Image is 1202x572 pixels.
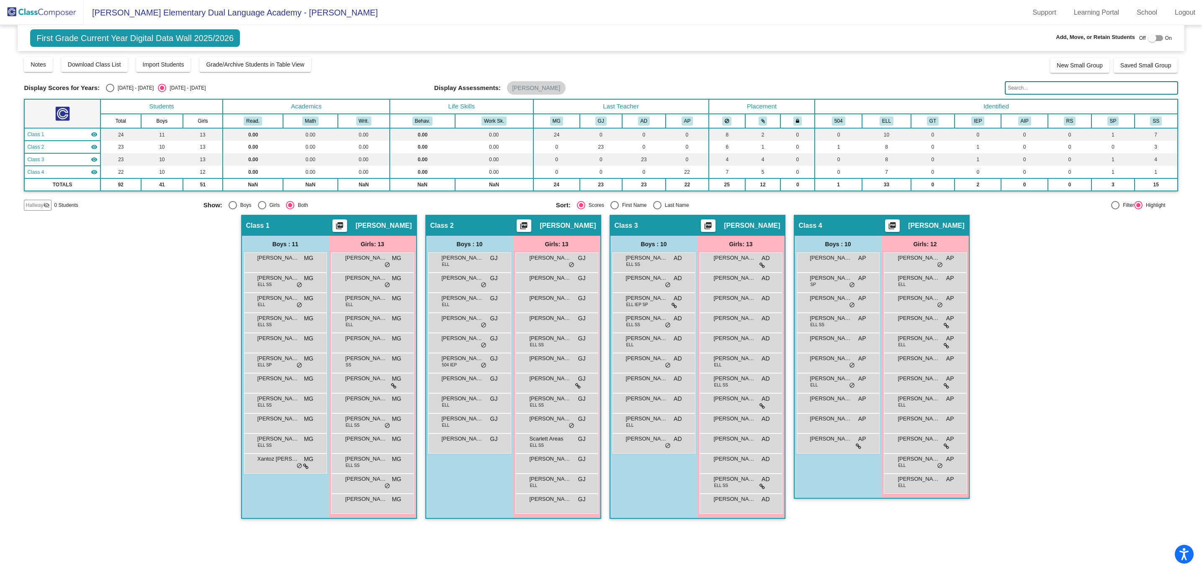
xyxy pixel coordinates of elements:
td: TOTALS [24,178,100,191]
div: Scores [585,201,604,209]
td: 33 [862,178,911,191]
input: Search... [1005,81,1178,95]
span: On [1165,34,1172,42]
div: Boys : 10 [426,236,513,253]
td: 3 [1091,178,1135,191]
span: [PERSON_NAME] [714,274,756,282]
div: Girls: 13 [513,236,600,253]
td: 0.00 [455,128,533,141]
mat-icon: visibility_off [43,202,50,209]
td: 12 [183,166,223,178]
th: After School Intervention Program [1001,114,1048,128]
td: 0 [1001,153,1048,166]
span: Off [1139,34,1146,42]
span: AD [674,274,682,283]
span: do_not_disturb_alt [849,282,855,289]
span: First Grade Current Year Digital Data Wall 2025/2026 [30,29,240,47]
td: NaN [390,178,455,191]
span: AD [762,274,770,283]
td: 0 [815,153,862,166]
td: 0.00 [223,153,283,166]
span: ELL [346,301,353,308]
td: Griselda Jauregui - No Class Name [24,141,100,153]
td: 7 [1135,128,1178,141]
mat-icon: picture_as_pdf [888,222,898,233]
th: Ana Paredes [666,114,709,128]
td: 0 [533,153,580,166]
td: 0.00 [455,166,533,178]
mat-icon: picture_as_pdf [335,222,345,233]
button: Download Class List [61,57,128,72]
div: Girls: 13 [329,236,416,253]
div: [DATE] - [DATE] [114,84,154,92]
mat-icon: visibility [91,144,98,150]
td: 0 [815,128,862,141]
span: AP [858,294,866,303]
td: 0 [911,153,955,166]
a: Support [1026,6,1063,19]
button: SS [1150,116,1162,126]
td: 10 [141,153,183,166]
span: MG [304,294,314,303]
mat-radio-group: Select an option [106,84,206,92]
td: 1 [1135,166,1178,178]
span: Download Class List [68,61,121,68]
mat-icon: visibility [91,131,98,138]
mat-icon: visibility [91,169,98,175]
th: Angelica Duarte [622,114,666,128]
span: MG [304,274,314,283]
div: First Name [619,201,647,209]
button: Print Students Details [517,219,531,232]
td: 24 [533,178,580,191]
td: 0 [1001,128,1048,141]
span: do_not_disturb_alt [481,282,486,289]
span: GJ [490,254,498,263]
span: ELL [898,281,906,288]
td: 0.00 [283,153,337,166]
mat-icon: picture_as_pdf [703,222,713,233]
span: [PERSON_NAME] [345,294,387,302]
button: Read. [244,116,262,126]
th: Life Skills [390,99,533,114]
td: 0 [911,128,955,141]
td: 0.00 [223,128,283,141]
span: [PERSON_NAME] [626,294,668,302]
mat-icon: visibility [91,156,98,163]
th: Placement [709,99,815,114]
td: 22 [666,178,709,191]
button: 504 [832,116,845,126]
span: AD [674,294,682,303]
span: [PERSON_NAME] [810,274,852,282]
button: Import Students [136,57,191,72]
span: Class 3 [27,156,44,163]
td: 10 [862,128,911,141]
span: Class 2 [27,143,44,151]
td: 23 [580,178,622,191]
span: [PERSON_NAME] [724,222,780,230]
button: SP [1107,116,1119,126]
span: Class 4 [27,168,44,176]
td: 0.00 [283,166,337,178]
div: Filter [1120,201,1134,209]
td: 1 [815,178,862,191]
td: 3 [1135,141,1178,153]
button: Behav. [412,116,432,126]
th: Speech [1091,114,1135,128]
td: 1 [1091,166,1135,178]
span: [PERSON_NAME] [442,294,484,302]
td: 0.00 [283,141,337,153]
button: RS [1064,116,1076,126]
button: Saved Small Group [1114,58,1178,73]
td: 1 [745,141,780,153]
span: Class 1 [27,131,44,138]
span: SP [811,281,816,288]
th: Resource [1048,114,1091,128]
td: 0 [911,166,955,178]
span: [PERSON_NAME] [714,254,756,262]
td: 2 [745,128,780,141]
td: Ana Paredes - No Class Name [24,166,100,178]
td: 12 [745,178,780,191]
td: NaN [223,178,283,191]
span: Saved Small Group [1120,62,1171,69]
div: Boys : 10 [795,236,882,253]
